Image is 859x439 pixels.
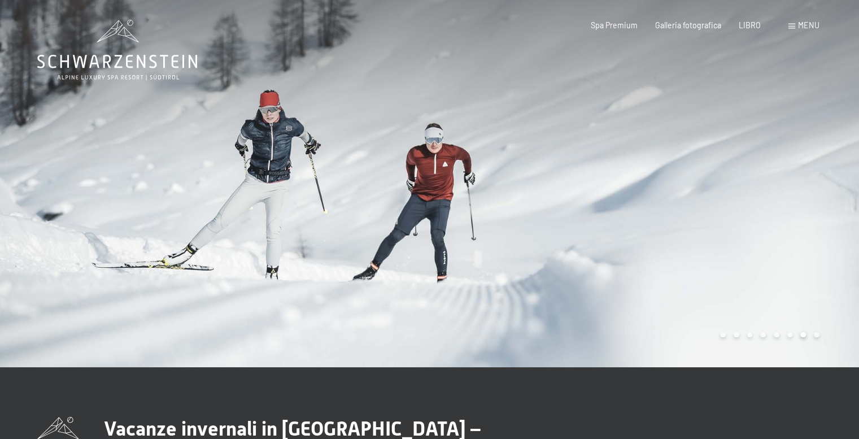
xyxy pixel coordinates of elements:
div: Carousel Page 2 [734,332,739,338]
div: Carousel Page 6 [787,332,793,338]
a: LIBRO [739,20,761,30]
a: Galleria fotografica [655,20,721,30]
a: Spa Premium [591,20,638,30]
div: Carousel Page 5 [774,332,779,338]
div: Carousel Page 3 [747,332,753,338]
div: Carousel Page 7 (Current Slide) [800,332,806,338]
div: Carousel Page 4 [760,332,766,338]
font: menu [798,20,819,30]
div: Paginazione carosello [716,332,819,338]
div: Carousel Page 1 [720,332,726,338]
div: Pagina 8 della giostra [814,332,819,338]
